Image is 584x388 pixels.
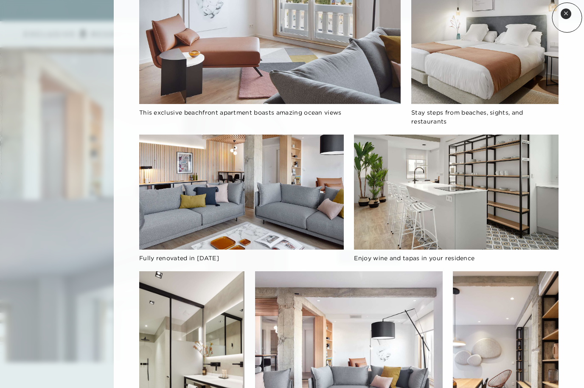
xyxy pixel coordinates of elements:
[411,109,523,125] span: Stay steps from beaches, sights, and restaurants
[354,254,474,262] span: Enjoy wine and tapas in your residence
[139,254,219,262] span: Fully renovated in [DATE]
[545,349,584,388] iframe: Qualified Messenger
[139,109,342,116] span: This exclusive beachfront apartment boasts amazing ocean views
